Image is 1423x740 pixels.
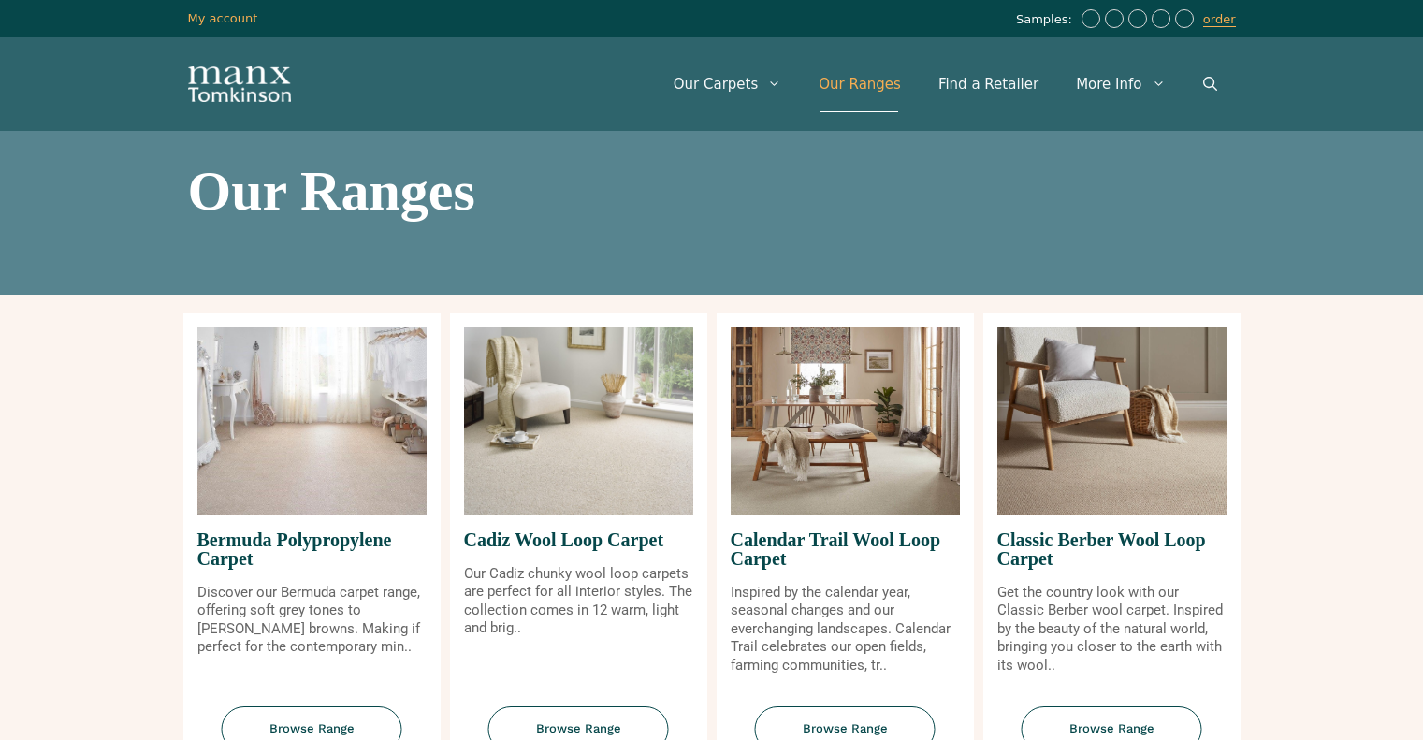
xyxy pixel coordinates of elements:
p: Discover our Bermuda carpet range, offering soft grey tones to [PERSON_NAME] browns. Making if pe... [197,584,427,657]
img: Manx Tomkinson [188,66,291,102]
p: Get the country look with our Classic Berber wool carpet. Inspired by the beauty of the natural w... [997,584,1227,675]
img: Cadiz Wool Loop Carpet [464,327,693,515]
a: Find a Retailer [920,56,1057,112]
a: My account [188,11,258,25]
a: More Info [1057,56,1183,112]
span: Classic Berber Wool Loop Carpet [997,515,1227,584]
span: Samples: [1016,12,1077,28]
img: Bermuda Polypropylene Carpet [197,327,427,515]
a: order [1203,12,1236,27]
span: Cadiz Wool Loop Carpet [464,515,693,565]
a: Our Carpets [655,56,801,112]
img: Classic Berber Wool Loop Carpet [997,327,1227,515]
p: Inspired by the calendar year, seasonal changes and our everchanging landscapes. Calendar Trail c... [731,584,960,675]
p: Our Cadiz chunky wool loop carpets are perfect for all interior styles. The collection comes in 1... [464,565,693,638]
nav: Primary [655,56,1236,112]
a: Our Ranges [800,56,920,112]
span: Calendar Trail Wool Loop Carpet [731,515,960,584]
span: Bermuda Polypropylene Carpet [197,515,427,584]
h1: Our Ranges [188,163,1236,219]
img: Calendar Trail Wool Loop Carpet [731,327,960,515]
a: Open Search Bar [1184,56,1236,112]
